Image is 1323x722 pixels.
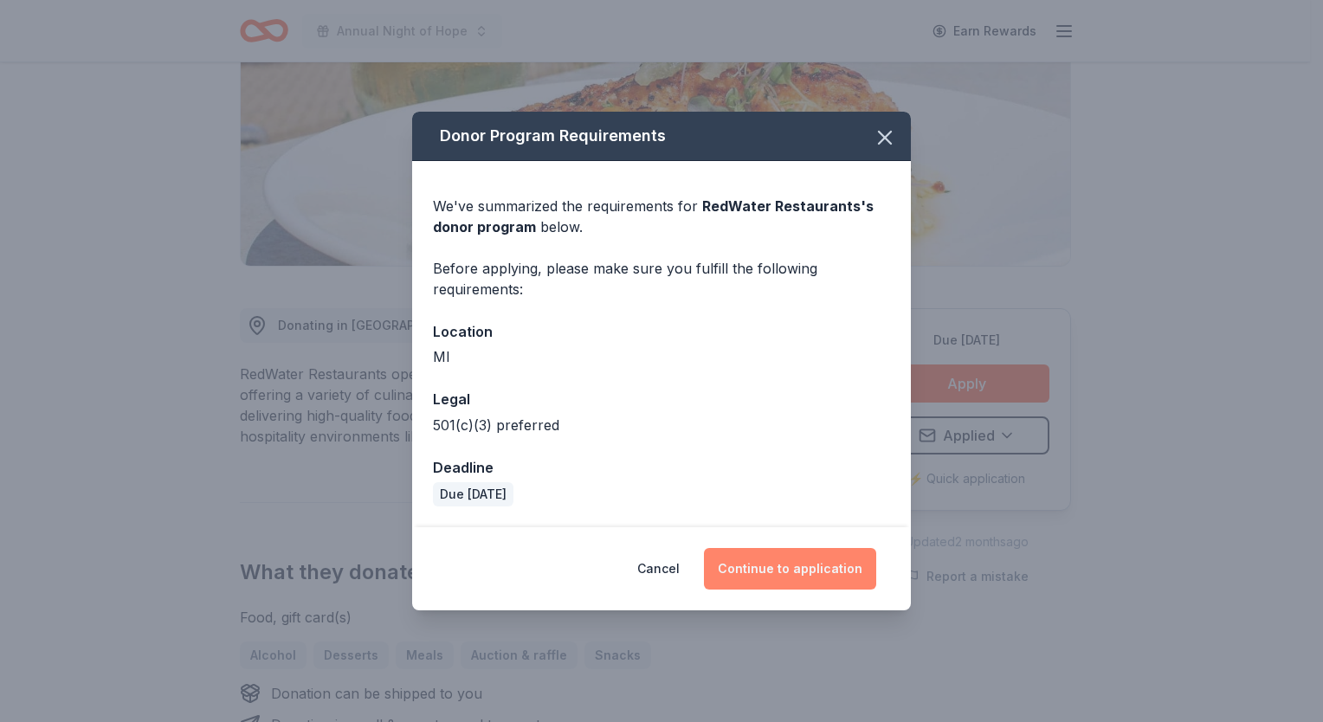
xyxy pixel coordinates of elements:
[412,112,911,161] div: Donor Program Requirements
[637,548,680,590] button: Cancel
[433,456,890,479] div: Deadline
[433,415,890,435] div: 501(c)(3) preferred
[433,196,890,237] div: We've summarized the requirements for below.
[433,258,890,300] div: Before applying, please make sure you fulfill the following requirements:
[704,548,876,590] button: Continue to application
[433,320,890,343] div: Location
[433,346,890,367] div: MI
[433,482,513,506] div: Due [DATE]
[433,388,890,410] div: Legal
